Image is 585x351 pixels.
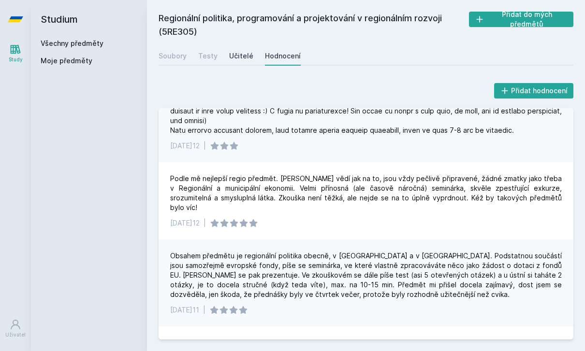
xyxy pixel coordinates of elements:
div: Podle mě nejlepší regio předmět. [PERSON_NAME] vědí jak na to, jsou vždy pečlivě připravené, žádn... [170,174,562,212]
div: Testy [198,51,218,61]
div: Uživatel [5,331,26,338]
button: Přidat hodnocení [494,83,574,98]
div: [DATE]11 [170,305,199,315]
a: Testy [198,46,218,66]
div: [DATE]12 [170,141,200,151]
div: Obsahem předmětu je regionální politika obecně, v [GEOGRAPHIC_DATA] a v [GEOGRAPHIC_DATA]. Podsta... [170,251,562,299]
div: Hodnocení [265,51,301,61]
span: Moje předměty [41,56,92,66]
div: Učitelé [229,51,253,61]
div: | [204,141,206,151]
a: Soubory [159,46,187,66]
button: Přidat do mých předmětů [469,12,573,27]
div: Study [9,56,23,63]
a: Hodnocení [265,46,301,66]
h2: Regionální politika, programování a projektování v regionálním rozvoji (5RE305) [159,12,469,39]
div: [DATE]12 [170,218,200,228]
div: | [204,218,206,228]
a: Uživatel [2,314,29,343]
div: Soubory [159,51,187,61]
a: Učitelé [229,46,253,66]
div: | [203,305,205,315]
a: Study [2,39,29,68]
a: Všechny předměty [41,39,103,47]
